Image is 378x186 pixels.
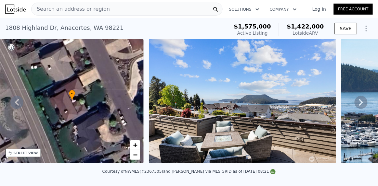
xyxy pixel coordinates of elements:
span: + [133,141,137,149]
a: Log In [305,6,334,12]
button: Show Options [360,22,373,35]
span: • [69,91,75,97]
img: Sale: 149617453 Parcel: 99392788 [149,39,336,163]
span: − [133,151,137,159]
div: STREET VIEW [14,151,38,156]
a: Free Account [334,4,373,15]
div: • [69,90,75,101]
button: Company [265,4,302,15]
div: 1808 Highland Dr , Anacortes , WA 98221 [5,23,124,32]
span: $1,422,000 [287,23,324,30]
button: Solutions [224,4,265,15]
div: Courtesy of NWMLS (#2367305) and [PERSON_NAME] via MLS GRID as of [DATE] 08:21 [102,169,276,174]
span: $1,575,000 [234,23,271,30]
span: Active Listing [237,30,268,36]
span: Search an address or region [32,5,110,13]
a: Zoom out [130,150,140,160]
a: Zoom in [130,140,140,150]
button: SAVE [334,23,357,34]
div: Lotside ARV [287,30,324,36]
img: Lotside [5,5,26,14]
img: NWMLS Logo [270,169,276,174]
